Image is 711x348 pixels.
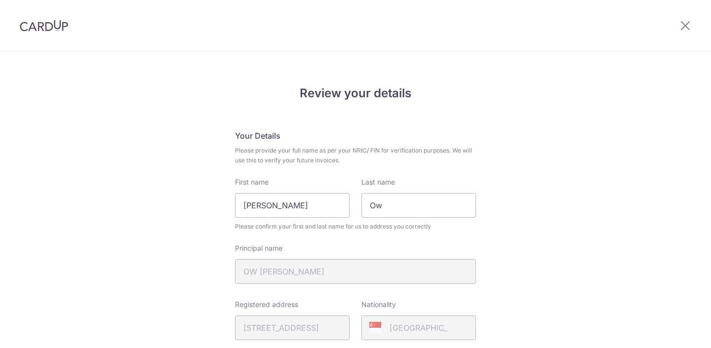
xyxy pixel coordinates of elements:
label: Last name [361,177,395,187]
input: Last name [361,193,476,218]
label: First name [235,177,269,187]
label: Registered address [235,300,298,309]
img: CardUp [20,20,68,32]
label: Nationality [361,300,396,309]
span: Please confirm your first and last name for us to address you correctly [235,222,476,232]
h4: Review your details [235,84,476,102]
iframe: Opens a widget where you can find more information [647,318,701,343]
label: Principal name [235,243,282,253]
h5: Your Details [235,130,476,142]
span: Please provide your full name as per your NRIC/ FIN for verification purposes. We will use this t... [235,146,476,165]
input: First Name [235,193,350,218]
